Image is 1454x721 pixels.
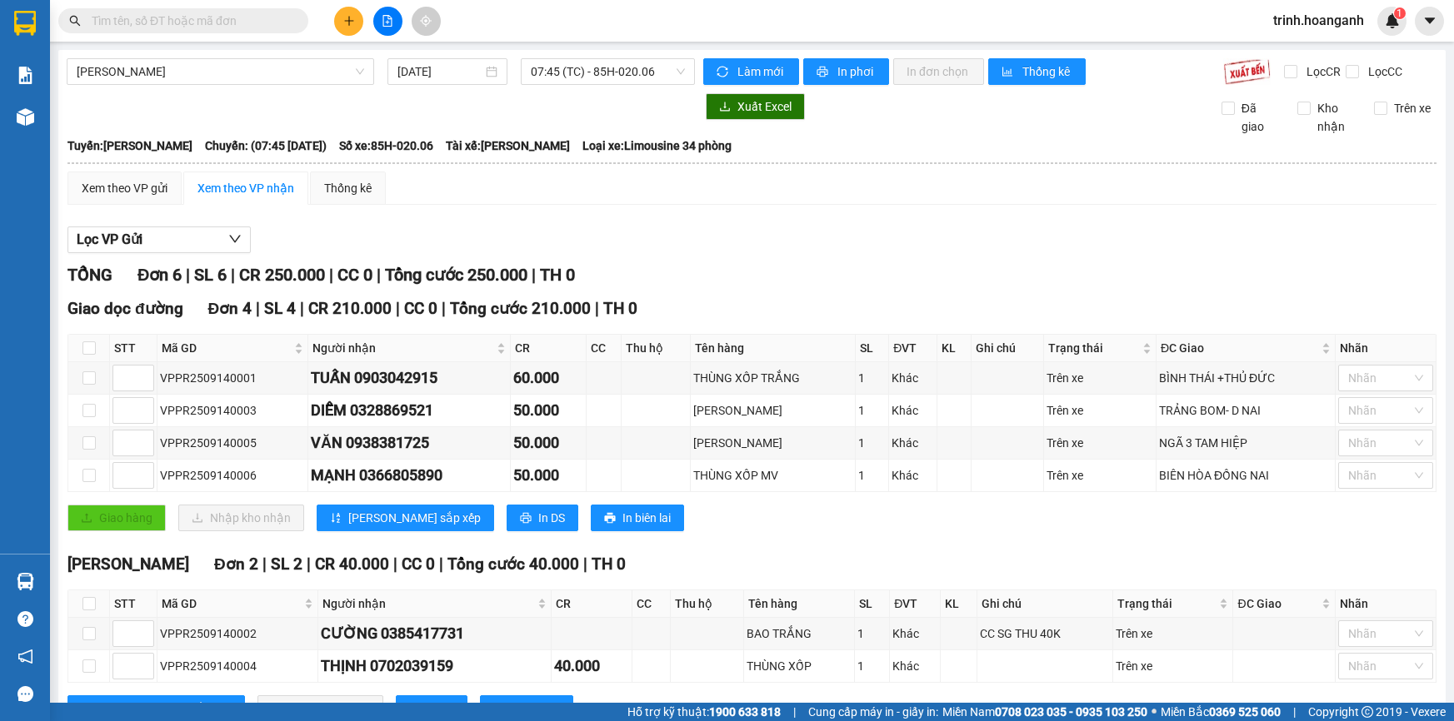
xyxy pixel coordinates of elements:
span: Lọc VP Gửi [77,229,142,250]
button: printerIn DS [507,505,578,531]
span: printer [604,512,616,525]
span: download [719,101,731,114]
div: Khác [892,369,934,387]
span: bar-chart [1002,66,1016,79]
span: CC 0 [404,299,437,318]
span: Lọc CC [1362,62,1405,81]
span: Người nhận [322,594,535,613]
div: VPPR2509140006 [160,466,305,485]
b: Tuyến: [PERSON_NAME] [67,139,192,152]
button: downloadNhập kho nhận [178,505,304,531]
img: logo-vxr [14,11,36,36]
span: | [583,554,587,574]
div: MẠNH 0366805890 [311,464,507,487]
th: Ghi chú [977,590,1113,618]
th: Tên hàng [691,335,857,362]
span: In DS [427,699,454,718]
span: Mã GD [162,339,291,357]
div: 1 [858,401,886,420]
span: notification [17,649,33,664]
div: Thống kê [324,179,372,197]
span: ĐC Giao [1161,339,1318,357]
button: printerIn phơi [803,58,889,85]
td: VPPR2509140005 [157,427,308,460]
div: Trên xe [1047,466,1153,485]
div: BAO TRẮNG [747,624,852,643]
span: | [329,265,333,285]
span: Hỗ trợ kỹ thuật: [627,703,781,721]
th: Thu hộ [622,335,690,362]
div: BIÊN HÒA ĐỒNG NAI [1159,466,1332,485]
span: | [300,299,304,318]
div: 50.000 [513,464,583,487]
div: DIỄM 0328869521 [311,399,507,422]
div: 1 [858,466,886,485]
th: STT [110,335,157,362]
span: printer [493,703,505,716]
span: | [442,299,446,318]
div: THÙNG XỐP MV [693,466,853,485]
span: [PERSON_NAME] sắp xếp [348,509,481,527]
div: Khác [892,624,937,643]
div: TUẤN 0903042915 [311,366,507,390]
span: [PERSON_NAME] [67,554,189,574]
strong: 0708 023 035 - 0935 103 250 [995,705,1147,719]
div: VPPR2509140002 [160,624,315,643]
span: | [396,299,400,318]
td: VPPR2509140001 [157,362,308,395]
div: Trên xe [1116,624,1230,643]
div: Trên xe [1047,434,1153,452]
div: Trên xe [1047,401,1153,420]
div: VPPR2509140004 [160,657,315,675]
span: copyright [1362,706,1373,718]
span: down [228,232,242,246]
img: 9k= [1223,58,1271,85]
div: 60.000 [513,366,583,390]
th: KL [937,335,972,362]
div: VĂN 0938381725 [311,431,507,455]
span: SL 4 [264,299,296,318]
span: printer [520,512,532,525]
span: TH 0 [540,265,575,285]
span: Cung cấp máy in - giấy in: [808,703,938,721]
button: sort-ascending[PERSON_NAME] sắp xếp [317,505,494,531]
div: 1 [858,369,886,387]
td: VPPR2509140003 [157,395,308,427]
div: VPPR2509140003 [160,401,305,420]
span: TH 0 [603,299,637,318]
div: Khác [892,657,937,675]
span: | [393,554,397,574]
span: Lọc CR [1300,62,1343,81]
span: printer [817,66,831,79]
button: syncLàm mới [703,58,799,85]
span: In DS [538,509,565,527]
div: BÌNH THÁI +THỦ ĐỨC [1159,369,1332,387]
span: Chuyến: (07:45 [DATE]) [205,137,327,155]
div: Nhãn [1340,594,1432,613]
span: | [1293,703,1296,721]
div: 50.000 [513,431,583,455]
span: 07:45 (TC) - 85H-020.06 [531,59,685,84]
div: Khác [892,401,934,420]
div: Khác [892,434,934,452]
span: sync [717,66,731,79]
span: | [793,703,796,721]
span: sort-ascending [81,703,92,716]
div: [PERSON_NAME] [693,434,853,452]
th: Ghi chú [972,335,1044,362]
div: 40.000 [554,654,629,678]
div: VPPR2509140005 [160,434,305,452]
th: Thu hộ [671,590,744,618]
span: Giao dọc đường [67,299,183,318]
div: CC SG THU 40K [980,624,1110,643]
span: SL 2 [271,554,302,574]
span: Miền Bắc [1161,703,1281,721]
span: sort-ascending [330,512,342,525]
span: In biên lai [622,509,671,527]
div: THÙNG XỐP [747,657,852,675]
button: caret-down [1415,7,1444,36]
span: | [231,265,235,285]
strong: 0369 525 060 [1209,705,1281,719]
td: VPPR2509140004 [157,650,318,683]
div: Nhãn [1340,339,1432,357]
